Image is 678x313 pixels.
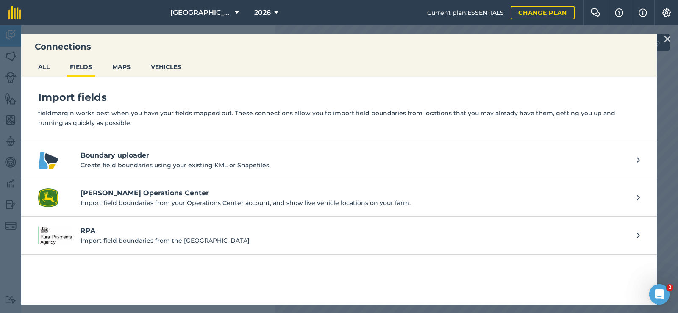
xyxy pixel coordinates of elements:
img: fieldmargin Logo [8,6,21,19]
p: Import field boundaries from the [GEOGRAPHIC_DATA] [81,236,628,245]
button: VEHICLES [147,59,184,75]
img: Two speech bubbles overlapping with the left bubble in the forefront [590,8,600,17]
iframe: Intercom live chat [649,284,670,305]
span: Current plan : ESSENTIALS [427,8,504,17]
h4: RPA [81,226,628,236]
button: MAPS [109,59,134,75]
img: RPA logo [38,225,72,246]
img: John Deere Operations Center logo [38,188,58,208]
span: [GEOGRAPHIC_DATA] [170,8,231,18]
button: FIELDS [67,59,95,75]
span: 2 [667,284,673,291]
span: 2026 [254,8,271,18]
a: Change plan [511,6,575,19]
a: RPA logoRPAImport field boundaries from the [GEOGRAPHIC_DATA] [21,217,657,255]
img: A question mark icon [614,8,624,17]
img: Boundary uploader logo [38,150,58,170]
h4: Boundary uploader [81,150,628,161]
h3: Connections [21,41,657,53]
a: Boundary uploader logoBoundary uploaderCreate field boundaries using your existing KML or Shapefi... [21,141,657,179]
h4: [PERSON_NAME] Operations Center [81,188,628,198]
p: Import field boundaries from your Operations Center account, and show live vehicle locations on y... [81,198,628,208]
p: fieldmargin works best when you have your fields mapped out. These connections allow you to impor... [38,108,640,127]
h4: Import fields [38,91,640,104]
img: svg+xml;base64,PHN2ZyB4bWxucz0iaHR0cDovL3d3dy53My5vcmcvMjAwMC9zdmciIHdpZHRoPSIyMiIgaGVpZ2h0PSIzMC... [664,34,671,44]
a: John Deere Operations Center logo[PERSON_NAME] Operations CenterImport field boundaries from your... [21,179,657,217]
img: svg+xml;base64,PHN2ZyB4bWxucz0iaHR0cDovL3d3dy53My5vcmcvMjAwMC9zdmciIHdpZHRoPSIxNyIgaGVpZ2h0PSIxNy... [639,8,647,18]
img: A cog icon [661,8,672,17]
p: Create field boundaries using your existing KML or Shapefiles. [81,161,628,170]
button: ALL [35,59,53,75]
